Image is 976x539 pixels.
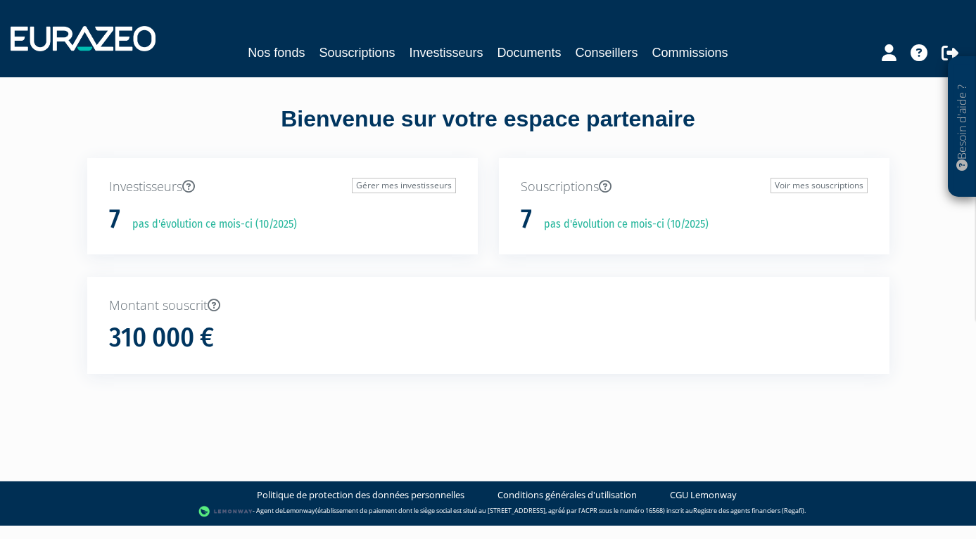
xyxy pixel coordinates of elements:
a: Conseillers [576,43,638,63]
h1: 7 [521,204,532,234]
a: Conditions générales d'utilisation [497,488,637,502]
a: Nos fonds [248,43,305,63]
p: Souscriptions [521,178,868,196]
a: Investisseurs [409,43,483,63]
a: Politique de protection des données personnelles [257,488,464,502]
a: Registre des agents financiers (Regafi) [693,506,804,515]
p: Montant souscrit [109,297,868,315]
a: Lemonway [283,506,315,515]
a: Voir mes souscriptions [771,178,868,193]
div: - Agent de (établissement de paiement dont le siège social est situé au [STREET_ADDRESS], agréé p... [14,505,962,519]
p: pas d'évolution ce mois-ci (10/2025) [534,216,709,233]
a: Gérer mes investisseurs [352,178,456,193]
a: Commissions [652,43,728,63]
p: Besoin d'aide ? [954,64,970,190]
h1: 7 [109,204,120,234]
h1: 310 000 € [109,323,214,353]
img: 1732889491-logotype_eurazeo_blanc_rvb.png [11,26,156,51]
img: logo-lemonway.png [198,505,253,519]
div: Bienvenue sur votre espace partenaire [77,103,900,158]
a: Documents [497,43,562,63]
p: pas d'évolution ce mois-ci (10/2025) [122,216,297,233]
p: Investisseurs [109,178,456,196]
a: Souscriptions [319,43,395,63]
a: CGU Lemonway [670,488,737,502]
